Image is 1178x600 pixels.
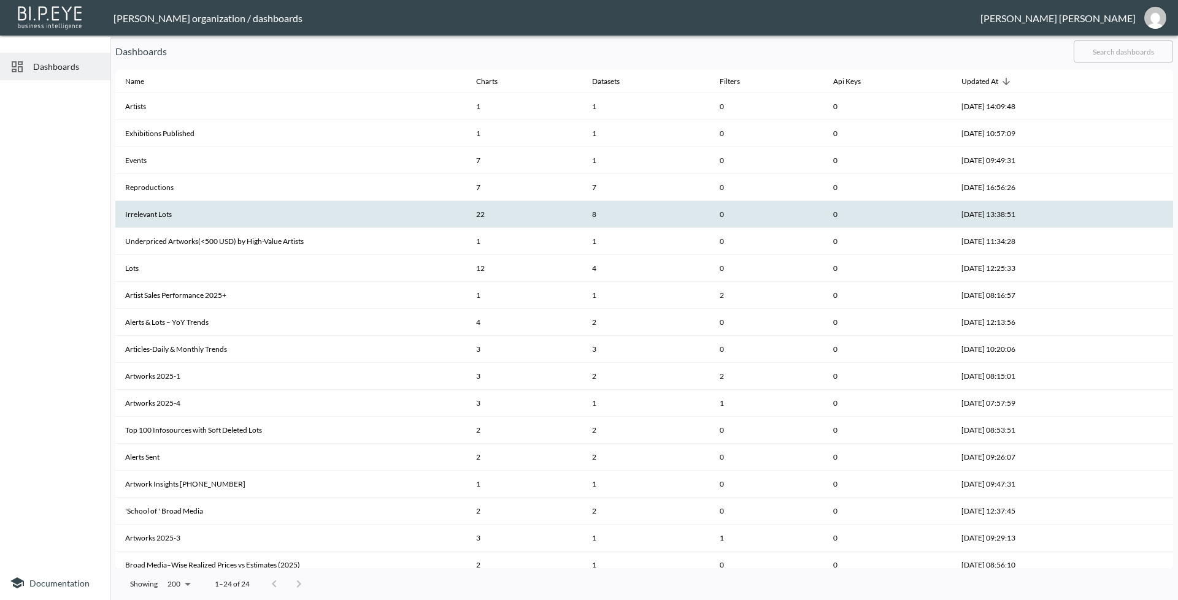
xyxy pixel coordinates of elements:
th: 0 [823,471,952,498]
div: 1 [592,155,701,165]
th: {"key":null,"ref":null,"props":{},"_owner":null} [1101,498,1173,525]
div: 1 [592,290,701,300]
th: 2025-09-09, 10:57:09 [952,120,1101,147]
th: {"key":null,"ref":null,"props":{},"_owner":null} [1101,120,1173,147]
th: 3 [466,336,582,363]
th: 2025-08-05, 09:29:13 [952,525,1101,552]
th: 2025-09-08, 13:38:51 [952,201,1101,228]
button: jessica@mutualart.com [1136,3,1175,32]
th: 2 [710,282,823,309]
th: 2 [466,552,582,579]
span: Dashboards [33,60,101,73]
th: {"key":null,"ref":null,"props":{},"_owner":null} [1101,147,1173,174]
img: bipeye-logo [15,3,86,31]
th: 2025-08-11, 09:26:07 [952,444,1101,471]
p: Dashboards [115,44,1064,59]
div: 1 [592,560,701,570]
th: {"type":"div","key":null,"ref":null,"props":{"children":2},"_owner":null} [582,498,710,525]
th: Artists [115,93,466,120]
div: [PERSON_NAME] [PERSON_NAME] [980,12,1136,24]
th: 2025-09-08, 11:34:28 [952,228,1101,255]
th: 0 [823,309,952,336]
input: Search dashboards [1074,36,1173,67]
th: 0 [823,336,952,363]
th: Alerts & Lots – YoY Trends [115,309,466,336]
th: 12 [466,255,582,282]
th: 0 [823,444,952,471]
th: {"key":null,"ref":null,"props":{},"_owner":null} [1101,282,1173,309]
th: 0 [823,93,952,120]
th: 7 [466,147,582,174]
th: 1 [466,282,582,309]
th: 0 [823,147,952,174]
th: 0 [710,174,823,201]
span: Charts [476,74,514,89]
th: 2 [466,417,582,444]
div: 2 [592,317,701,327]
th: Artist Sales Performance 2025+ [115,282,466,309]
th: {"type":"div","key":null,"ref":null,"props":{"children":1},"_owner":null} [582,282,710,309]
th: 2025-08-13, 08:53:51 [952,417,1101,444]
th: 0 [823,390,952,417]
th: {"type":"div","key":null,"ref":null,"props":{"children":1},"_owner":null} [582,525,710,552]
th: {"type":"div","key":null,"ref":null,"props":{"children":1},"_owner":null} [582,471,710,498]
th: 0 [710,120,823,147]
th: Artworks 2025-3 [115,525,466,552]
th: 0 [710,309,823,336]
th: Top 100 Infosources with Soft Deleted Lots [115,417,466,444]
th: {"key":null,"ref":null,"props":{},"_owner":null} [1101,471,1173,498]
th: 4 [466,309,582,336]
img: d3b79b7ae7d6876b06158c93d1632626 [1144,7,1166,29]
th: {"type":"div","key":null,"ref":null,"props":{"children":2},"_owner":null} [582,417,710,444]
th: {"type":"div","key":null,"ref":null,"props":{"children":1},"_owner":null} [582,552,710,579]
div: Filters [720,74,740,89]
th: 2025-09-08, 16:56:26 [952,174,1101,201]
span: Updated At [961,74,1014,89]
div: 8 [592,209,701,219]
th: {"key":null,"ref":null,"props":{},"_owner":null} [1101,417,1173,444]
th: 2025-08-05, 12:37:45 [952,498,1101,525]
p: 1–24 of 24 [215,579,250,589]
th: 2025-08-05, 08:56:10 [952,552,1101,579]
th: 0 [823,282,952,309]
th: 2025-08-08, 09:47:31 [952,471,1101,498]
th: 2025-09-03, 08:16:57 [952,282,1101,309]
th: {"key":null,"ref":null,"props":{},"_owner":null} [1101,390,1173,417]
th: {"key":null,"ref":null,"props":{},"_owner":null} [1101,255,1173,282]
th: 0 [710,417,823,444]
th: 0 [823,552,952,579]
p: Showing [130,579,158,589]
th: 2025-08-29, 10:20:06 [952,336,1101,363]
div: 2 [592,506,701,516]
th: {"type":"div","key":null,"ref":null,"props":{"children":7},"_owner":null} [582,174,710,201]
span: Datasets [592,74,636,89]
th: 0 [710,336,823,363]
th: 0 [710,444,823,471]
th: {"key":null,"ref":null,"props":{},"_owner":null} [1101,93,1173,120]
span: Documentation [29,578,90,588]
th: 2025-08-21, 08:15:01 [952,363,1101,390]
th: {"type":"div","key":null,"ref":null,"props":{"children":1},"_owner":null} [582,390,710,417]
th: {"type":"div","key":null,"ref":null,"props":{"children":1},"_owner":null} [582,120,710,147]
th: Artworks 2025-1 [115,363,466,390]
span: Filters [720,74,756,89]
div: 1 [592,398,701,408]
th: 'School of ' Broad Media [115,498,466,525]
div: Name [125,74,144,89]
th: Artworks 2025-4 [115,390,466,417]
th: 2025-09-04, 12:25:33 [952,255,1101,282]
th: 0 [823,201,952,228]
th: Artwork Insights 2023-2025-3 [115,471,466,498]
th: 1 [710,390,823,417]
th: 1 [466,93,582,120]
div: 2 [592,425,701,435]
div: 2 [592,371,701,381]
th: Exhibitions Published [115,120,466,147]
th: {"type":"div","key":null,"ref":null,"props":{"children":8},"_owner":null} [582,201,710,228]
th: 1 [710,525,823,552]
div: 2 [592,452,701,462]
th: 0 [710,552,823,579]
th: {"key":null,"ref":null,"props":{},"_owner":null} [1101,174,1173,201]
th: 0 [823,417,952,444]
th: {"type":"div","key":null,"ref":null,"props":{"children":1},"_owner":null} [582,93,710,120]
